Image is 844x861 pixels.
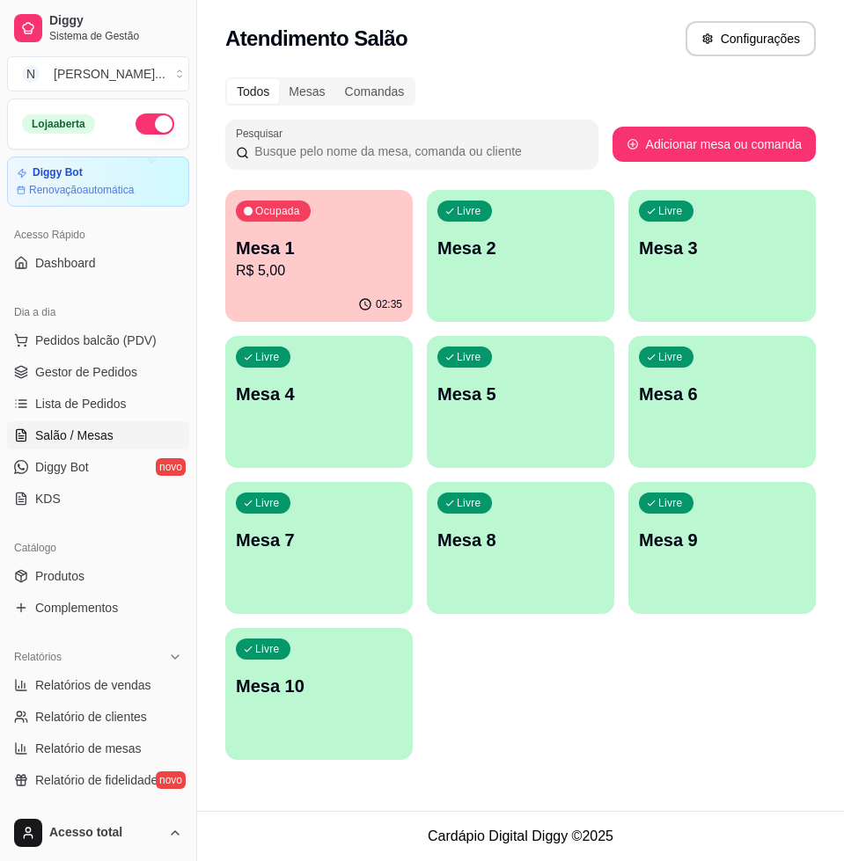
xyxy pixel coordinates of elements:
[35,740,142,757] span: Relatório de mesas
[7,326,189,354] button: Pedidos balcão (PDV)
[7,421,189,449] a: Salão / Mesas
[236,382,402,406] p: Mesa 4
[35,676,151,694] span: Relatórios de vendas
[7,390,189,418] a: Lista de Pedidos
[7,766,189,794] a: Relatório de fidelidadenovo
[35,254,96,272] span: Dashboard
[437,236,604,260] p: Mesa 2
[613,127,816,162] button: Adicionar mesa ou comanda
[33,166,83,179] article: Diggy Bot
[236,236,402,260] p: Mesa 1
[35,458,89,476] span: Diggy Bot
[7,298,189,326] div: Dia a dia
[7,249,189,277] a: Dashboard
[236,260,402,281] p: R$ 5,00
[628,336,816,468] button: LivreMesa 6
[35,567,84,585] span: Produtos
[35,395,127,412] span: Lista de Pedidos
[22,114,95,134] div: Loja aberta
[35,708,147,726] span: Relatório de clientes
[225,336,413,468] button: LivreMesa 4
[427,190,614,322] button: LivreMesa 2
[7,358,189,386] a: Gestor de Pedidos
[35,490,61,507] span: KDS
[7,703,189,731] a: Relatório de clientes
[35,427,114,444] span: Salão / Mesas
[255,204,300,218] p: Ocupada
[376,297,402,311] p: 02:35
[639,236,805,260] p: Mesa 3
[7,221,189,249] div: Acesso Rápido
[49,13,182,29] span: Diggy
[658,350,683,364] p: Livre
[7,562,189,590] a: Produtos
[225,628,413,760] button: LivreMesa 10
[437,528,604,552] p: Mesa 8
[7,56,189,91] button: Select a team
[7,734,189,762] a: Relatório de mesas
[35,771,158,789] span: Relatório de fidelidade
[7,671,189,699] a: Relatórios de vendas
[35,599,118,617] span: Complementos
[658,204,683,218] p: Livre
[225,190,413,322] button: OcupadaMesa 1R$ 5,0002:35
[225,25,407,53] h2: Atendimento Salão
[457,204,481,218] p: Livre
[628,482,816,614] button: LivreMesa 9
[335,79,415,104] div: Comandas
[136,113,174,135] button: Alterar Status
[7,157,189,207] a: Diggy BotRenovaçãoautomática
[14,650,62,664] span: Relatórios
[427,336,614,468] button: LivreMesa 5
[686,21,816,56] button: Configurações
[29,183,134,197] article: Renovação automática
[35,332,157,349] span: Pedidos balcão (PDV)
[7,7,189,49] a: DiggySistema de Gestão
[7,485,189,513] a: KDS
[49,825,161,841] span: Acesso total
[639,382,805,406] p: Mesa 6
[225,482,413,614] button: LivreMesa 7
[639,528,805,552] p: Mesa 9
[255,642,280,656] p: Livre
[249,142,587,160] input: Pesquisar
[197,811,844,861] footer: Cardápio Digital Diggy © 2025
[7,534,189,562] div: Catálogo
[628,190,816,322] button: LivreMesa 3
[236,126,289,141] label: Pesquisar
[236,674,402,698] p: Mesa 10
[49,29,182,43] span: Sistema de Gestão
[427,482,614,614] button: LivreMesa 8
[54,65,165,83] div: [PERSON_NAME] ...
[457,496,481,510] p: Livre
[437,382,604,406] p: Mesa 5
[279,79,334,104] div: Mesas
[227,79,279,104] div: Todos
[255,350,280,364] p: Livre
[658,496,683,510] p: Livre
[457,350,481,364] p: Livre
[7,453,189,481] a: Diggy Botnovo
[22,65,40,83] span: N
[7,812,189,854] button: Acesso total
[35,363,137,381] span: Gestor de Pedidos
[236,528,402,552] p: Mesa 7
[7,594,189,622] a: Complementos
[255,496,280,510] p: Livre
